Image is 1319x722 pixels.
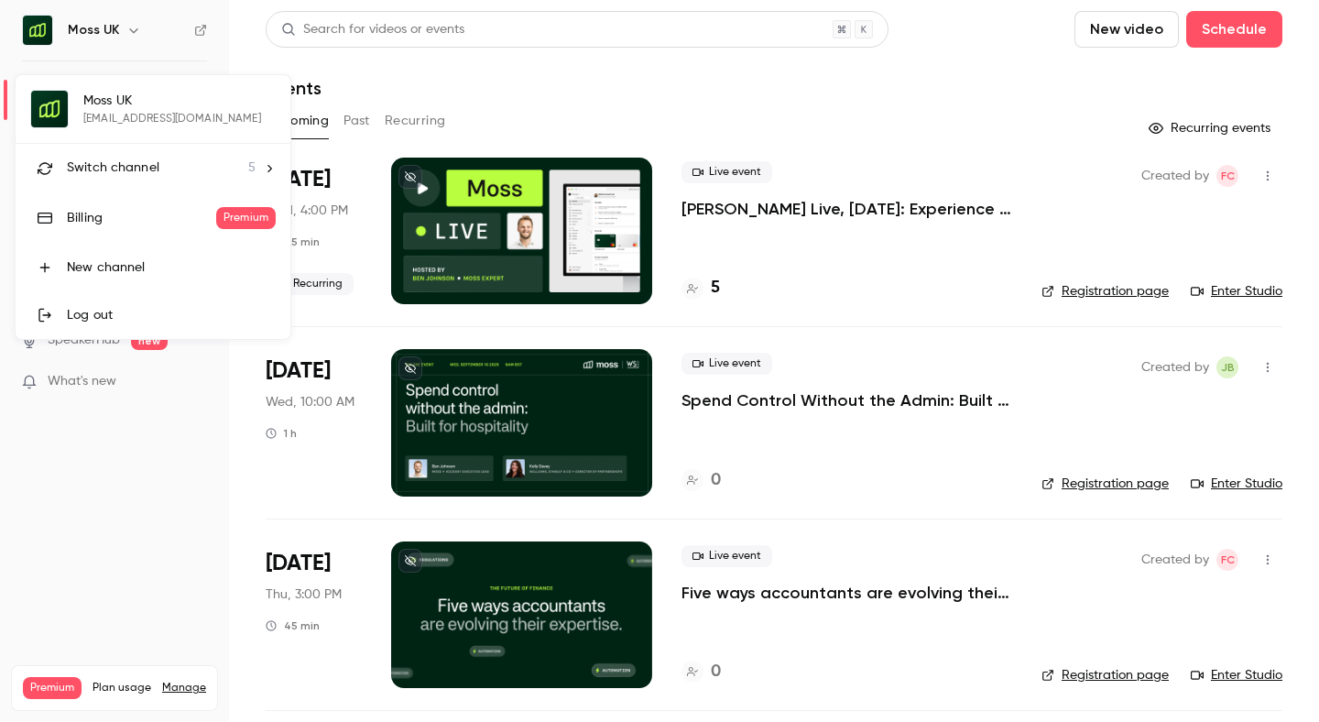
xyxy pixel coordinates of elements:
[67,159,159,178] span: Switch channel
[67,209,216,227] div: Billing
[67,258,276,277] div: New channel
[248,159,256,178] span: 5
[216,207,276,229] span: Premium
[67,306,276,324] div: Log out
